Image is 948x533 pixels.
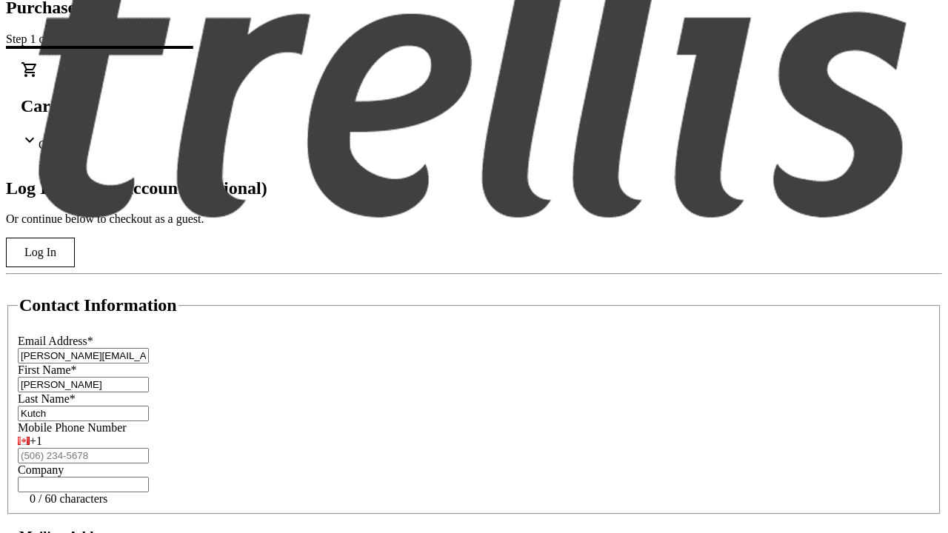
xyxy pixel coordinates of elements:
label: Mobile Phone Number [18,421,127,434]
label: Email Address* [18,335,93,347]
label: Last Name* [18,392,76,405]
input: (506) 234-5678 [18,448,149,463]
label: First Name* [18,363,77,376]
label: Company [18,463,64,476]
button: Log In [6,238,75,267]
span: Log In [24,246,56,259]
tr-character-limit: 0 / 60 characters [30,492,107,505]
